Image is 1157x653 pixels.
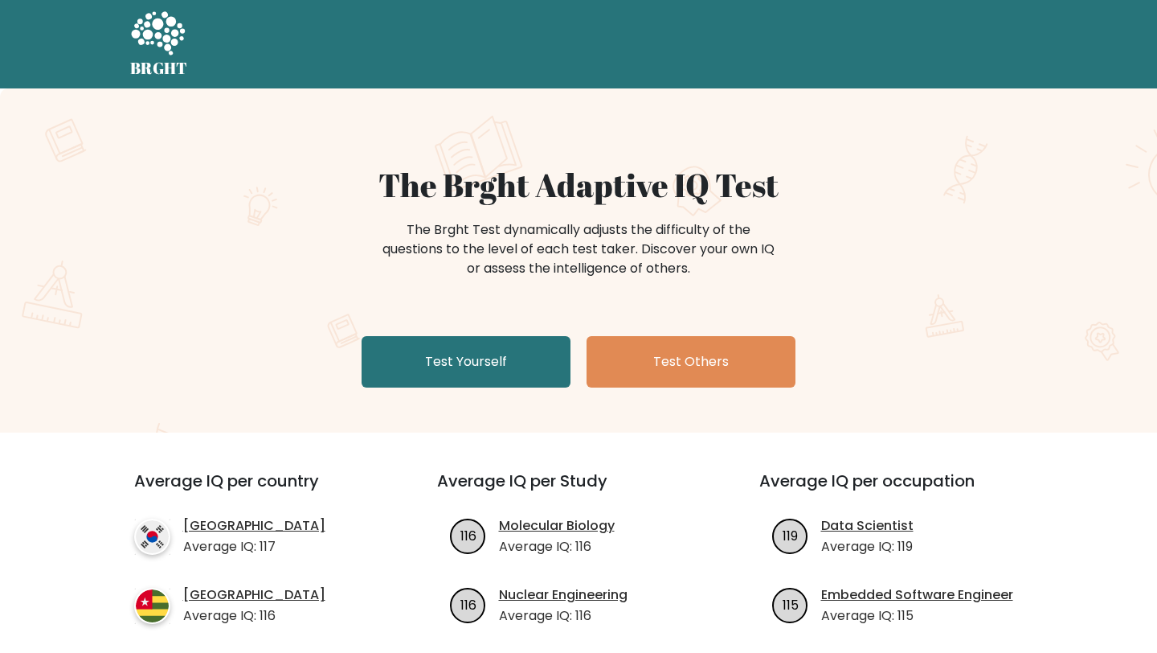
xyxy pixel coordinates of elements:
[821,516,914,536] a: Data Scientist
[499,537,615,556] p: Average IQ: 116
[821,585,1013,605] a: Embedded Software Engineer
[130,59,188,78] h5: BRGHT
[134,588,170,624] img: country
[183,606,325,626] p: Average IQ: 116
[183,537,325,556] p: Average IQ: 117
[362,336,570,388] a: Test Yourself
[759,471,1043,510] h3: Average IQ per occupation
[378,220,779,278] div: The Brght Test dynamically adjusts the difficulty of the questions to the level of each test take...
[460,595,476,614] text: 116
[186,166,971,204] h1: The Brght Adaptive IQ Test
[499,606,628,626] p: Average IQ: 116
[134,519,170,555] img: country
[782,595,798,614] text: 115
[183,585,325,605] a: [GEOGRAPHIC_DATA]
[499,516,615,536] a: Molecular Biology
[460,526,476,544] text: 116
[499,585,628,605] a: Nuclear Engineering
[821,606,1013,626] p: Average IQ: 115
[183,516,325,536] a: [GEOGRAPHIC_DATA]
[130,6,188,82] a: BRGHT
[437,471,721,510] h3: Average IQ per Study
[783,526,798,544] text: 119
[821,537,914,556] p: Average IQ: 119
[134,471,379,510] h3: Average IQ per country
[587,336,795,388] a: Test Others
